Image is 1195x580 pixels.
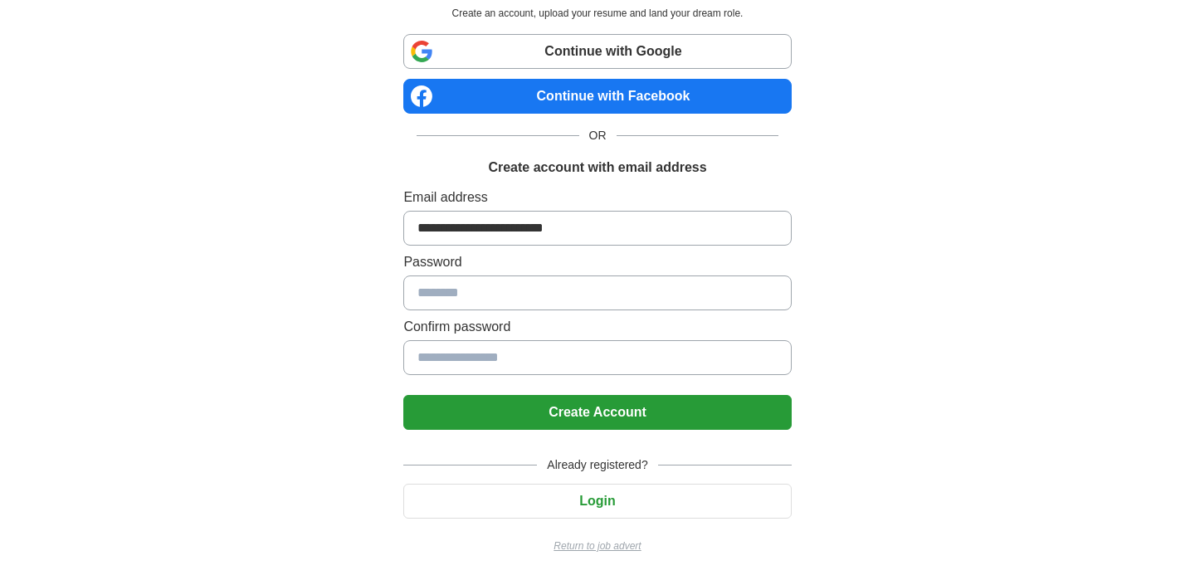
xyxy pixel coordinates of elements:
[403,34,791,69] a: Continue with Google
[407,6,788,21] p: Create an account, upload your resume and land your dream role.
[403,539,791,553] a: Return to job advert
[537,456,657,474] span: Already registered?
[488,158,706,178] h1: Create account with email address
[403,395,791,430] button: Create Account
[403,252,791,272] label: Password
[403,494,791,508] a: Login
[403,79,791,114] a: Continue with Facebook
[403,188,791,207] label: Email address
[579,127,617,144] span: OR
[403,484,791,519] button: Login
[403,317,791,337] label: Confirm password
